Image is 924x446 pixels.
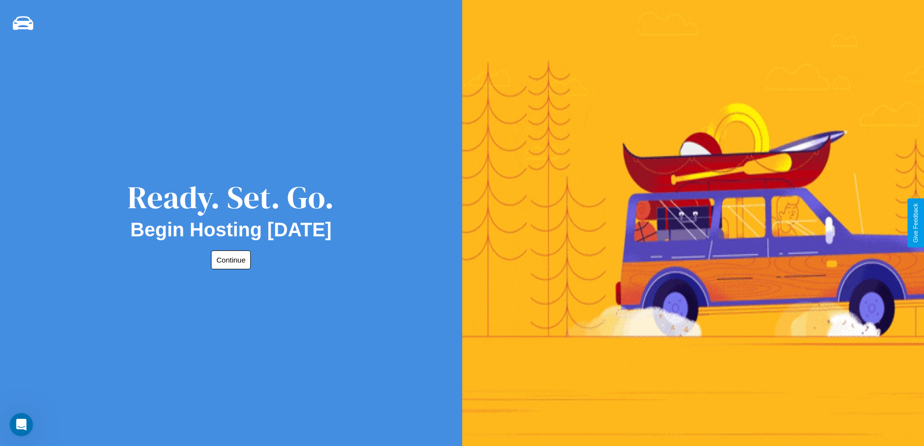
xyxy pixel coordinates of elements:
div: Ready. Set. Go. [128,176,334,219]
button: Continue [211,250,251,269]
iframe: Intercom live chat [10,413,33,436]
h2: Begin Hosting [DATE] [130,219,332,241]
div: Give Feedback [912,203,919,243]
